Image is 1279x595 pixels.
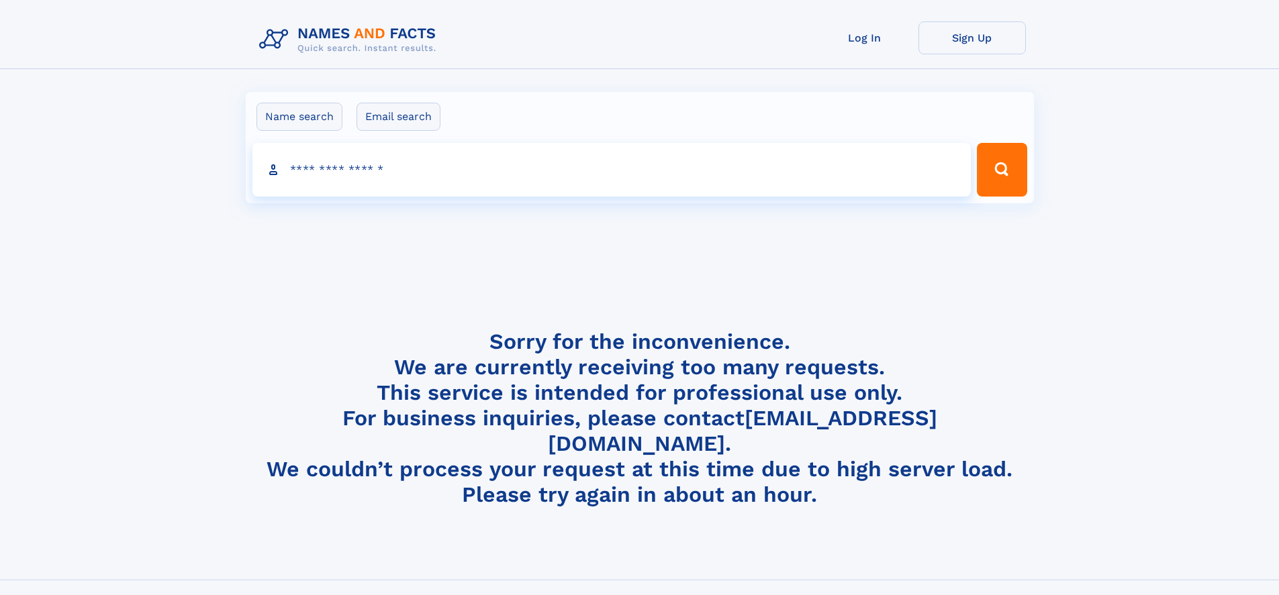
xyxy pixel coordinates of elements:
[256,103,342,131] label: Name search
[254,329,1026,508] h4: Sorry for the inconvenience. We are currently receiving too many requests. This service is intend...
[254,21,447,58] img: Logo Names and Facts
[548,405,937,456] a: [EMAIL_ADDRESS][DOMAIN_NAME]
[811,21,918,54] a: Log In
[918,21,1026,54] a: Sign Up
[357,103,440,131] label: Email search
[977,143,1027,197] button: Search Button
[252,143,972,197] input: search input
